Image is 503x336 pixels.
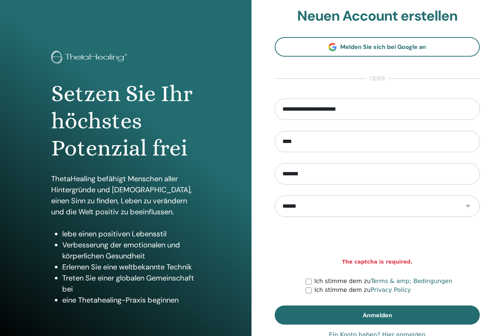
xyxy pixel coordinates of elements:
p: ThetaHealing befähigt Menschen aller Hintergründe und [DEMOGRAPHIC_DATA], einen Sinn zu finden, L... [51,173,200,217]
li: Verbesserung der emotionalen und körperlichen Gesundheit [62,239,200,261]
iframe: reCAPTCHA [321,228,433,257]
label: Ich stimme dem zu [314,277,453,286]
li: lebe einen positiven Lebensstil [62,228,200,239]
label: Ich stimme dem zu [314,286,411,294]
span: Anmelden [363,311,392,319]
a: Privacy Policy [371,286,411,293]
li: Erlernen Sie eine weltbekannte Technik [62,261,200,272]
li: Treten Sie einer globalen Gemeinschaft bei [62,272,200,294]
h1: Setzen Sie Ihr höchstes Potenzial frei [51,80,200,162]
li: eine Thetahealing-Praxis beginnen [62,294,200,305]
a: Melden Sie sich bei Google an [275,37,480,57]
h2: Neuen Account erstellen [275,8,480,25]
button: Anmelden [275,305,480,325]
strong: The captcha is required. [342,258,413,266]
a: Terms & amp; Bedingungen [371,278,453,285]
span: oder [366,74,389,83]
span: Melden Sie sich bei Google an [340,43,426,51]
